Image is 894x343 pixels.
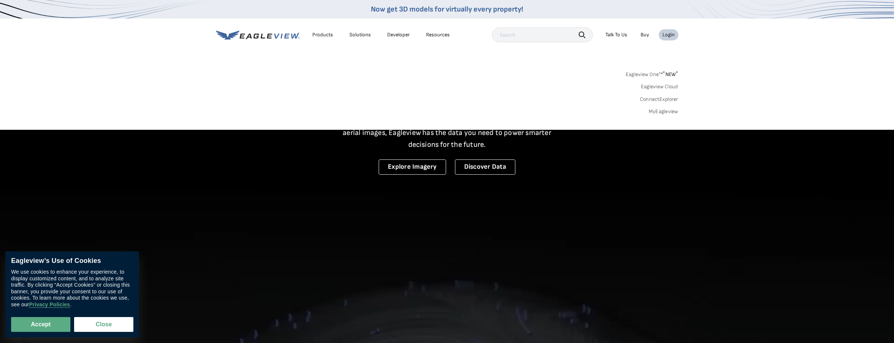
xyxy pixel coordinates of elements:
[663,71,678,77] span: NEW
[455,159,515,175] a: Discover Data
[312,32,333,38] div: Products
[387,32,410,38] a: Developer
[492,27,593,42] input: Search
[11,317,70,332] button: Accept
[29,301,70,308] a: Privacy Policies
[379,159,446,175] a: Explore Imagery
[640,96,678,103] a: ConnectExplorer
[605,32,627,38] div: Talk To Us
[371,5,523,14] a: Now get 3D models for virtually every property!
[426,32,450,38] div: Resources
[11,257,133,265] div: Eagleview’s Use of Cookies
[662,32,675,38] div: Login
[641,83,678,90] a: Eagleview Cloud
[334,115,561,151] p: A new era starts here. Built on more than 3.5 billion high-resolution aerial images, Eagleview ha...
[11,269,133,308] div: We use cookies to enhance your experience, to display customized content, and to analyze site tra...
[74,317,133,332] button: Close
[626,69,678,77] a: Eagleview One™*NEW*
[641,32,649,38] a: Buy
[649,108,678,115] a: MyEagleview
[349,32,371,38] div: Solutions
